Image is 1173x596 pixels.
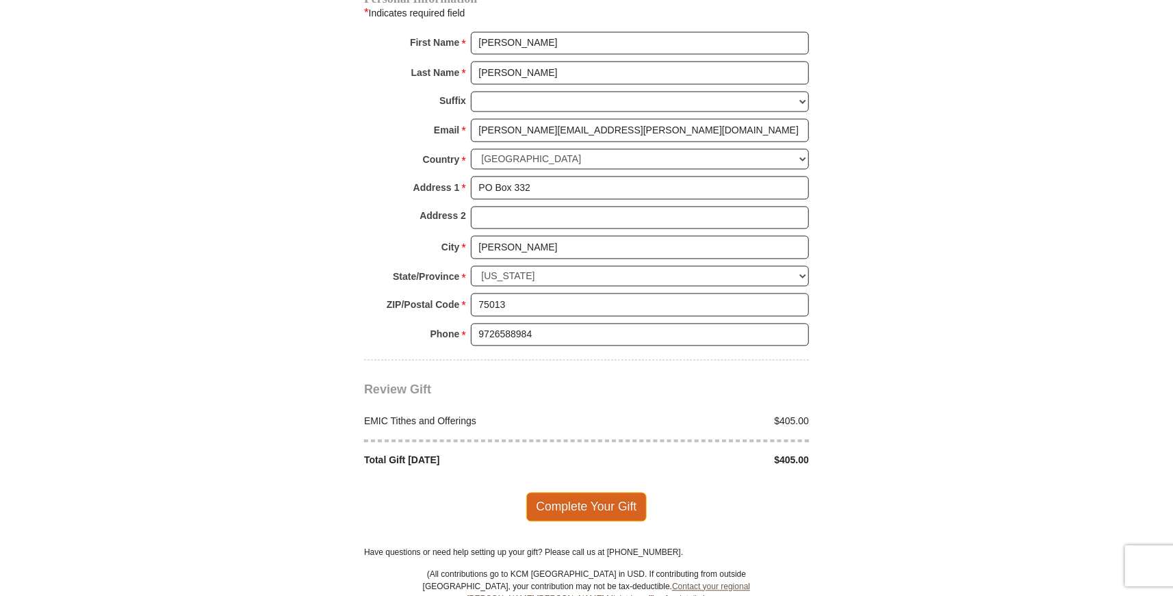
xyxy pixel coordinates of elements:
[420,207,466,226] strong: Address 2
[393,268,459,287] strong: State/Province
[439,92,466,111] strong: Suffix
[430,325,460,344] strong: Phone
[387,296,460,315] strong: ZIP/Postal Code
[410,34,459,53] strong: First Name
[413,179,460,198] strong: Address 1
[423,151,460,170] strong: Country
[526,493,647,521] span: Complete Your Gift
[411,64,460,83] strong: Last Name
[441,238,459,257] strong: City
[364,547,809,559] p: Have questions or need help setting up your gift? Please call us at [PHONE_NUMBER].
[357,415,587,429] div: EMIC Tithes and Offerings
[586,415,816,429] div: $405.00
[434,121,459,140] strong: Email
[357,454,587,468] div: Total Gift [DATE]
[364,4,809,22] div: Indicates required field
[586,454,816,468] div: $405.00
[364,383,431,397] span: Review Gift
